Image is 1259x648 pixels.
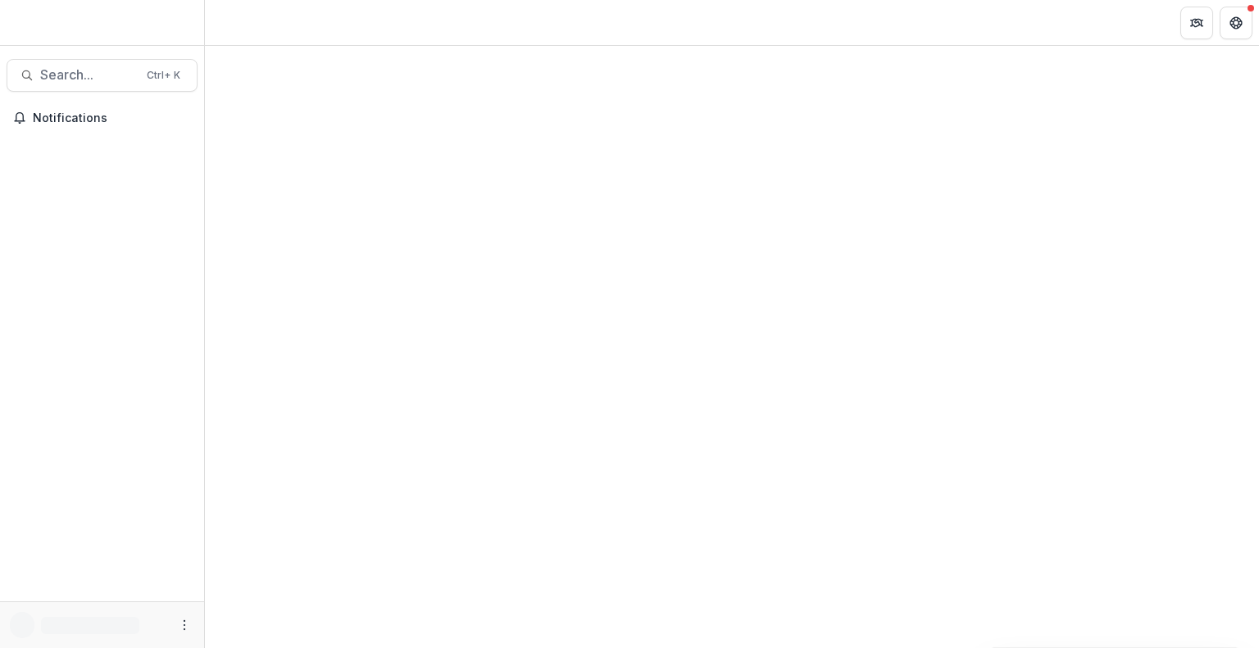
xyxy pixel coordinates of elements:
[7,59,198,92] button: Search...
[143,66,184,84] div: Ctrl + K
[175,615,194,635] button: More
[1180,7,1213,39] button: Partners
[40,67,137,83] span: Search...
[33,111,191,125] span: Notifications
[7,105,198,131] button: Notifications
[211,11,281,34] nav: breadcrumb
[1220,7,1252,39] button: Get Help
